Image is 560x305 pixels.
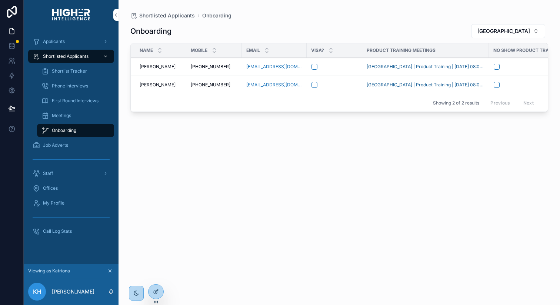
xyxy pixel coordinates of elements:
span: First Round Interviews [52,98,99,104]
button: Select Button [471,24,545,38]
a: [PERSON_NAME] [140,82,182,88]
span: Email [246,47,260,53]
a: Onboarding [37,124,114,137]
a: Offices [28,182,114,195]
a: [EMAIL_ADDRESS][DOMAIN_NAME] [246,82,302,88]
a: Phone Interviews [37,79,114,93]
a: My Profile [28,196,114,210]
span: Name [140,47,153,53]
span: Job Adverts [43,142,68,148]
span: [PERSON_NAME] [140,64,176,70]
a: Job Adverts [28,139,114,152]
div: scrollable content [24,30,119,248]
p: [PERSON_NAME] [52,288,94,295]
a: Call Log Stats [28,225,114,238]
a: [GEOGRAPHIC_DATA] | Product Training | [DATE] 08:00 am [367,82,484,88]
a: Shortlist Tracker [37,64,114,78]
span: Shortlisted Applicants [43,53,89,59]
a: [GEOGRAPHIC_DATA] | Product Training | [DATE] 08:00 am [367,64,484,70]
span: Shortlisted Applicants [139,12,195,19]
img: App logo [52,9,90,21]
span: Viewing as Katriona [28,268,70,274]
span: KH [33,287,41,296]
a: [EMAIL_ADDRESS][DOMAIN_NAME] [246,64,302,70]
span: [PHONE_NUMBER] [191,82,230,88]
span: Mobile [191,47,207,53]
span: Staff [43,170,53,176]
span: Call Log Stats [43,228,72,234]
span: My Profile [43,200,64,206]
a: [PHONE_NUMBER] [191,64,237,70]
span: [PERSON_NAME] [140,82,176,88]
a: Shortlisted Applicants [28,50,114,63]
a: Shortlisted Applicants [130,12,195,19]
a: [PERSON_NAME] [140,64,182,70]
a: Applicants [28,35,114,48]
span: Offices [43,185,58,191]
a: First Round Interviews [37,94,114,107]
span: Shortlist Tracker [52,68,87,74]
a: Meetings [37,109,114,122]
a: Staff [28,167,114,180]
span: Meetings [52,113,71,119]
span: Product Training Meetings [367,47,436,53]
span: [PHONE_NUMBER] [191,64,230,70]
span: Applicants [43,39,65,44]
h1: Onboarding [130,26,171,36]
span: Phone Interviews [52,83,88,89]
a: Onboarding [202,12,231,19]
a: [PHONE_NUMBER] [191,82,237,88]
span: Onboarding [52,127,76,133]
span: [GEOGRAPHIC_DATA] [477,27,530,35]
span: Visa? [311,47,324,53]
span: Showing 2 of 2 results [433,100,479,106]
